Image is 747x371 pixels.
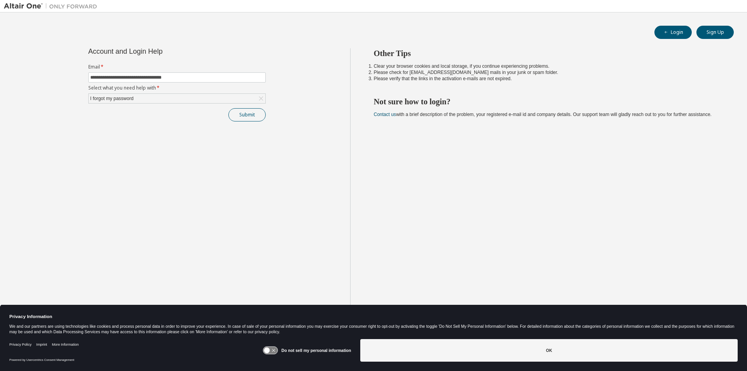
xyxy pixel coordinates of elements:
[89,94,265,103] div: I forgot my password
[374,97,720,107] h2: Not sure how to login?
[374,76,720,82] li: Please verify that the links in the activation e-mails are not expired.
[374,112,712,117] span: with a brief description of the problem, your registered e-mail id and company details. Our suppo...
[88,85,266,91] label: Select what you need help with
[4,2,101,10] img: Altair One
[88,48,230,55] div: Account and Login Help
[374,69,720,76] li: Please check for [EMAIL_ADDRESS][DOMAIN_NAME] mails in your junk or spam folder.
[374,112,396,117] a: Contact us
[374,63,720,69] li: Clear your browser cookies and local storage, if you continue experiencing problems.
[88,64,266,70] label: Email
[89,94,135,103] div: I forgot my password
[228,108,266,121] button: Submit
[374,48,720,58] h2: Other Tips
[696,26,734,39] button: Sign Up
[654,26,692,39] button: Login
